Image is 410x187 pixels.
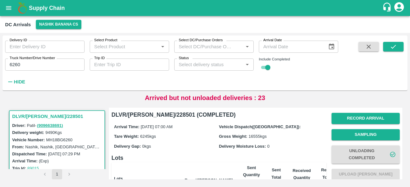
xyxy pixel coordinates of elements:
span: [DATE] 07:00 AM [141,124,172,129]
button: Open [243,43,251,51]
nav: pagination navigation [39,169,75,179]
label: Arrival Date [263,38,282,43]
label: Delivery Moisture Loss: [219,144,266,149]
label: Truck Number/Drive Number [10,56,55,61]
div: customer-support [382,2,393,14]
h6: Lots [111,153,326,162]
label: Delivery ID [10,38,27,43]
label: Tare Weight: [114,134,139,139]
a: (9096638691) [37,123,63,128]
label: 9490 Kgs [45,130,62,135]
button: Open [159,43,167,51]
button: Open [243,60,251,69]
label: Nashik, Nashik, [GEOGRAPHIC_DATA], [GEOGRAPHIC_DATA], [GEOGRAPHIC_DATA] [25,144,190,149]
input: Select delivery status [176,60,241,69]
div: Include Completed [259,56,338,62]
h6: DLVR/[PERSON_NAME]/228501 (COMPLETED) [111,110,326,119]
label: Select Product [94,38,117,43]
button: Sampling [332,129,400,140]
a: Supply Chain [29,4,382,12]
b: Supply Chain [29,5,65,11]
input: Select Product [92,43,157,51]
label: Delivery Gap: [114,144,141,149]
b: Sent Total Weight [270,168,284,187]
label: MH18BG6260 [46,137,72,142]
b: Sent Quantity [243,165,260,177]
label: [DATE] 07:29 PM [48,152,80,156]
b: Received Quantity [292,168,311,180]
input: Enter Truck Number/Drive Number [5,58,85,71]
input: Enter Delivery ID [5,41,85,53]
span: 16555 kgs [249,134,266,139]
span: Patil - [27,123,64,128]
a: 89015 [27,166,39,171]
button: Choose date [325,41,338,53]
span: 6245 kgs [140,134,156,139]
label: Vehicle Number: [12,137,45,142]
label: Dispatched Time: [12,152,47,156]
input: Arrival Date [259,41,323,53]
span: 0 [267,144,269,149]
label: Select DC/Purchase Orders [179,38,223,43]
label: Driver: [12,123,26,128]
img: logo [16,2,29,14]
p: Arrived but not unloaded deliveries : 23 [145,93,265,103]
b: Received Total Weight [321,168,340,187]
label: Status [179,56,189,61]
label: From: [12,144,24,149]
button: Record Arrival [332,113,400,124]
button: open drawer [1,1,16,15]
button: page 1 [52,169,62,179]
label: Trip ID [94,56,105,61]
label: (Exp) [39,159,49,163]
input: Select DC/Purchase Orders [176,43,233,51]
button: Unloading Completed [332,145,400,164]
label: Delivery weight: [12,130,44,135]
div: account of current user [393,1,405,15]
label: Vehicle Dispatch([GEOGRAPHIC_DATA]): [219,124,301,129]
b: Lots [114,176,123,181]
label: Arrival Time: [114,124,139,129]
label: Gross Weight: [219,134,248,139]
label: Trip Id: [12,166,26,171]
button: Hide [5,76,27,87]
b: Brand/[PERSON_NAME] [185,178,233,183]
input: Enter Trip ID [90,58,169,71]
h3: DLVR/[PERSON_NAME]/228501 [12,112,104,121]
strong: Hide [14,79,25,84]
div: DC Arrivals [5,20,31,29]
button: Select DC [36,20,81,29]
span: 0 kgs [142,144,151,149]
label: Arrival Time: [12,159,37,163]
